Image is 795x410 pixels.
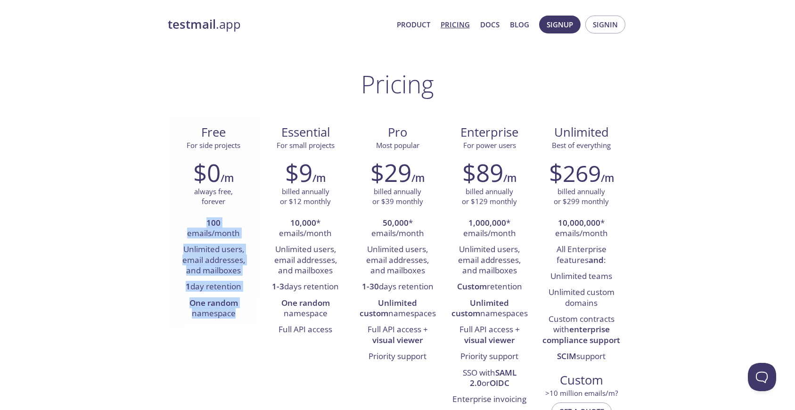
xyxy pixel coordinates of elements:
[411,170,425,186] h6: /m
[186,281,190,292] strong: 1
[267,322,344,338] li: Full API access
[175,124,252,140] span: Free
[441,18,470,31] a: Pricing
[277,140,335,150] span: For small projects
[563,158,601,189] span: 269
[451,297,509,319] strong: Unlimited custom
[463,140,516,150] span: For power users
[462,187,517,207] p: billed annually or $129 monthly
[451,392,528,408] li: Enterprise invoicing
[376,140,419,150] span: Most popular
[547,18,573,31] span: Signup
[397,18,430,31] a: Product
[554,187,609,207] p: billed annually or $299 monthly
[359,124,436,140] span: Pro
[359,349,436,365] li: Priority support
[542,242,620,269] li: All Enterprise features :
[362,281,379,292] strong: 1-30
[543,372,620,388] span: Custom
[312,170,326,186] h6: /m
[359,295,436,322] li: namespaces
[285,158,312,187] h2: $9
[361,70,434,98] h1: Pricing
[451,279,528,295] li: retention
[510,18,529,31] a: Blog
[542,312,620,349] li: Custom contracts with
[545,388,618,398] span: > 10 million emails/m?
[554,124,609,140] span: Unlimited
[589,254,604,265] strong: and
[542,285,620,312] li: Unlimited custom domains
[280,187,331,207] p: billed annually or $12 monthly
[281,297,330,308] strong: One random
[748,363,776,391] iframe: Help Scout Beacon - Open
[175,295,253,322] li: namespace
[464,335,515,345] strong: visual viewer
[168,16,389,33] a: testmail.app
[470,367,516,388] strong: SAML 2.0
[542,349,620,365] li: support
[359,215,436,242] li: * emails/month
[451,322,528,349] li: Full API access +
[359,322,436,349] li: Full API access +
[503,170,516,186] h6: /m
[360,297,418,319] strong: Unlimited custom
[359,279,436,295] li: days retention
[451,124,528,140] span: Enterprise
[372,187,423,207] p: billed annually or $39 monthly
[189,297,238,308] strong: One random
[372,335,423,345] strong: visual viewer
[549,158,601,187] h2: $
[168,16,216,33] strong: testmail
[451,215,528,242] li: * emails/month
[187,140,240,150] span: For side projects
[175,279,253,295] li: day retention
[451,295,528,322] li: namespaces
[193,158,221,187] h2: $0
[267,215,344,242] li: * emails/month
[490,377,509,388] strong: OIDC
[267,124,344,140] span: Essential
[451,365,528,392] li: SSO with or
[480,18,500,31] a: Docs
[359,242,436,279] li: Unlimited users, email addresses, and mailboxes
[585,16,625,33] button: Signin
[601,170,614,186] h6: /m
[267,242,344,279] li: Unlimited users, email addresses, and mailboxes
[457,281,487,292] strong: Custom
[462,158,503,187] h2: $89
[272,281,284,292] strong: 1-3
[451,349,528,365] li: Priority support
[206,217,221,228] strong: 100
[451,242,528,279] li: Unlimited users, email addresses, and mailboxes
[468,217,506,228] strong: 1,000,000
[194,187,233,207] p: always free, forever
[539,16,581,33] button: Signup
[370,158,411,187] h2: $29
[175,242,253,279] li: Unlimited users, email addresses, and mailboxes
[267,279,344,295] li: days retention
[175,215,253,242] li: emails/month
[557,351,576,361] strong: SCIM
[221,170,234,186] h6: /m
[542,215,620,242] li: * emails/month
[542,269,620,285] li: Unlimited teams
[542,324,620,345] strong: enterprise compliance support
[552,140,611,150] span: Best of everything
[267,295,344,322] li: namespace
[290,217,316,228] strong: 10,000
[383,217,409,228] strong: 50,000
[558,217,600,228] strong: 10,000,000
[593,18,618,31] span: Signin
